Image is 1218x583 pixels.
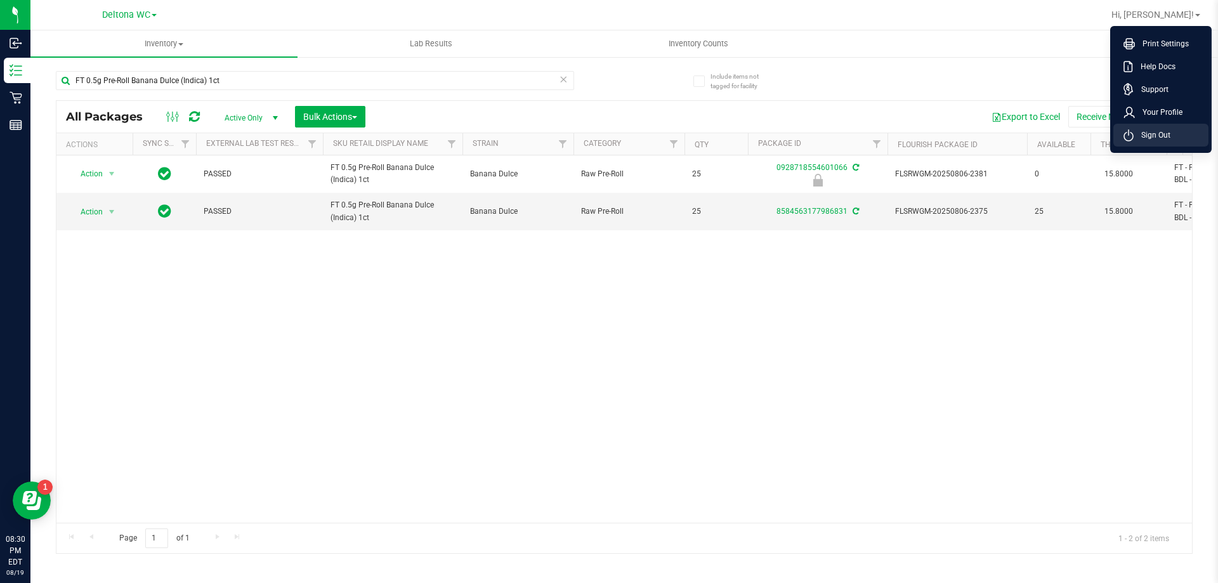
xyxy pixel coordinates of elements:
[10,37,22,49] inline-svg: Inbound
[1035,168,1083,180] span: 0
[145,528,168,548] input: 1
[1037,140,1075,149] a: Available
[692,206,740,218] span: 25
[295,106,365,128] button: Bulk Actions
[692,168,740,180] span: 25
[6,568,25,577] p: 08/19
[175,133,196,155] a: Filter
[303,112,357,122] span: Bulk Actions
[69,165,103,183] span: Action
[1123,60,1203,73] a: Help Docs
[652,38,745,49] span: Inventory Counts
[66,110,155,124] span: All Packages
[10,91,22,104] inline-svg: Retail
[206,139,306,148] a: External Lab Test Result
[333,139,428,148] a: Sku Retail Display Name
[143,139,192,148] a: Sync Status
[302,133,323,155] a: Filter
[851,163,859,172] span: Sync from Compliance System
[298,30,565,57] a: Lab Results
[158,202,171,220] span: In Sync
[776,207,848,216] a: 8584563177986831
[204,168,315,180] span: PASSED
[695,140,709,149] a: Qty
[473,139,499,148] a: Strain
[13,481,51,520] iframe: Resource center
[895,168,1019,180] span: FLSRWGM-20250806-2381
[664,133,684,155] a: Filter
[851,207,859,216] span: Sync from Compliance System
[1134,83,1169,96] span: Support
[1135,106,1182,119] span: Your Profile
[393,38,469,49] span: Lab Results
[1108,528,1179,547] span: 1 - 2 of 2 items
[746,174,889,187] div: Newly Received
[776,163,848,172] a: 0928718554601066
[158,165,171,183] span: In Sync
[37,480,53,495] iframe: Resource center unread badge
[710,72,774,91] span: Include items not tagged for facility
[1068,106,1173,128] button: Receive Non-Cannabis
[442,133,462,155] a: Filter
[553,133,573,155] a: Filter
[204,206,315,218] span: PASSED
[898,140,978,149] a: Flourish Package ID
[470,168,566,180] span: Banana Dulce
[559,71,568,88] span: Clear
[1098,202,1139,221] span: 15.8000
[10,64,22,77] inline-svg: Inventory
[895,206,1019,218] span: FLSRWGM-20250806-2375
[69,203,103,221] span: Action
[30,30,298,57] a: Inventory
[983,106,1068,128] button: Export to Excel
[104,203,120,221] span: select
[30,38,298,49] span: Inventory
[758,139,801,148] a: Package ID
[470,206,566,218] span: Banana Dulce
[565,30,832,57] a: Inventory Counts
[56,71,574,90] input: Search Package ID, Item Name, SKU, Lot or Part Number...
[867,133,887,155] a: Filter
[1111,10,1194,20] span: Hi, [PERSON_NAME]!
[102,10,150,20] span: Deltona WC
[1133,60,1175,73] span: Help Docs
[108,528,200,548] span: Page of 1
[66,140,128,149] div: Actions
[581,206,677,218] span: Raw Pre-Roll
[331,162,455,186] span: FT 0.5g Pre-Roll Banana Dulce (Indica) 1ct
[1098,165,1139,183] span: 15.8000
[1134,129,1170,141] span: Sign Out
[1101,140,1122,149] a: THC%
[1035,206,1083,218] span: 25
[581,168,677,180] span: Raw Pre-Roll
[584,139,621,148] a: Category
[331,199,455,223] span: FT 0.5g Pre-Roll Banana Dulce (Indica) 1ct
[6,534,25,568] p: 08:30 PM EDT
[1135,37,1189,50] span: Print Settings
[1113,124,1208,147] li: Sign Out
[10,119,22,131] inline-svg: Reports
[104,165,120,183] span: select
[1123,83,1203,96] a: Support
